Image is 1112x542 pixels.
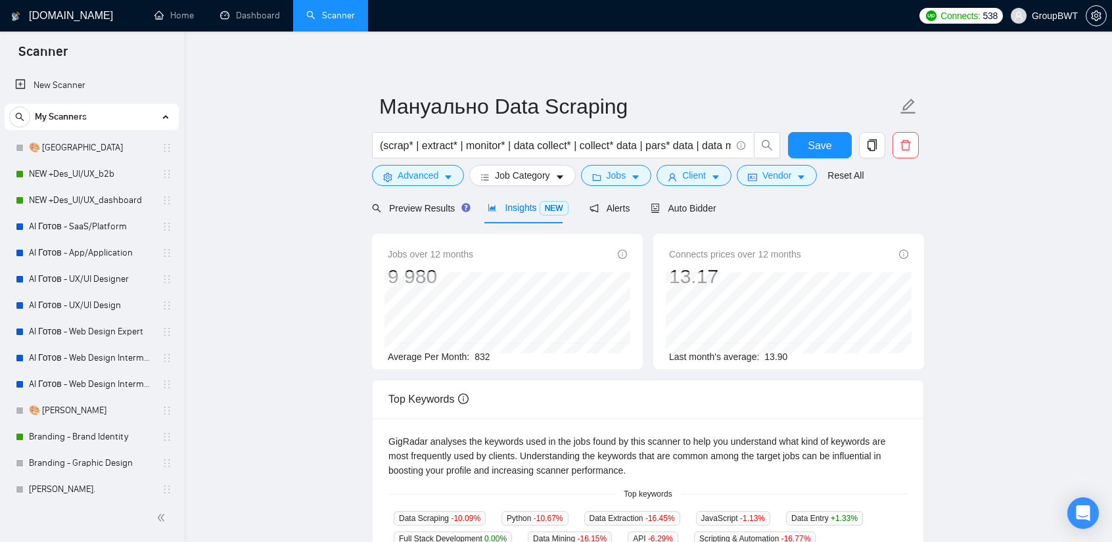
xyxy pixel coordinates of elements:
[480,172,490,182] span: bars
[29,397,154,424] a: 🎨 [PERSON_NAME]
[379,90,897,123] input: Scanner name...
[460,202,472,214] div: Tooltip anchor
[926,11,937,21] img: upwork-logo.png
[682,168,706,183] span: Client
[592,172,601,182] span: folder
[9,106,30,127] button: search
[488,202,568,213] span: Insights
[762,168,791,183] span: Vendor
[940,9,980,23] span: Connects:
[737,141,745,150] span: info-circle
[11,6,20,27] img: logo
[29,161,154,187] a: NEW +Des_UI/UX_b2b
[451,514,480,523] span: -10.09 %
[501,511,568,526] span: Python
[162,327,172,337] span: holder
[607,168,626,183] span: Jobs
[15,72,168,99] a: New Scanner
[657,165,731,186] button: userClientcaret-down
[162,143,172,153] span: holder
[1086,11,1106,21] span: setting
[893,139,918,151] span: delete
[444,172,453,182] span: caret-down
[1014,11,1023,20] span: user
[737,165,817,186] button: idcardVendorcaret-down
[488,203,497,212] span: area-chart
[220,10,280,21] a: dashboardDashboard
[29,371,154,397] a: AI Готов - Web Design Intermediate минус Development
[162,221,172,232] span: holder
[162,195,172,206] span: holder
[388,247,473,261] span: Jobs over 12 months
[29,424,154,450] a: Branding - Brand Identity
[983,9,998,23] span: 538
[162,169,172,179] span: holder
[618,250,627,259] span: info-circle
[458,394,469,404] span: info-circle
[1086,5,1107,26] button: setting
[388,264,473,289] div: 9 980
[540,201,568,215] span: NEW
[162,432,172,442] span: holder
[590,203,630,214] span: Alerts
[156,511,170,524] span: double-left
[669,247,801,261] span: Connects prices over 12 months
[398,168,438,183] span: Advanced
[584,511,680,526] span: Data Extraction
[469,165,575,186] button: barsJob Categorycaret-down
[475,351,490,362] span: 832
[754,139,779,151] span: search
[162,353,172,363] span: holder
[555,172,565,182] span: caret-down
[827,168,864,183] a: Reset All
[1086,11,1107,21] a: setting
[669,264,801,289] div: 13.17
[29,135,154,161] a: 🎨 [GEOGRAPHIC_DATA]
[1067,497,1099,529] div: Open Intercom Messenger
[590,204,599,213] span: notification
[388,434,908,478] div: GigRadar analyses the keywords used in the jobs found by this scanner to help you understand what...
[581,165,652,186] button: folderJobscaret-down
[388,380,908,418] div: Top Keywords
[899,250,908,259] span: info-circle
[29,214,154,240] a: AI Готов - SaaS/Platform
[162,248,172,258] span: holder
[892,132,919,158] button: delete
[748,172,757,182] span: idcard
[372,165,464,186] button: settingAdvancedcaret-down
[162,405,172,416] span: holder
[154,10,194,21] a: homeHome
[162,458,172,468] span: holder
[859,132,885,158] button: copy
[754,132,780,158] button: search
[29,266,154,292] a: AI Готов - UX/UI Designer
[5,72,179,99] li: New Scanner
[162,379,172,390] span: holder
[797,172,806,182] span: caret-down
[29,319,154,345] a: AI Готов - Web Design Expert
[631,172,640,182] span: caret-down
[651,204,660,213] span: robot
[668,172,677,182] span: user
[900,98,917,115] span: edit
[162,484,172,495] span: holder
[29,450,154,476] a: Branding - Graphic Design
[162,274,172,284] span: holder
[29,476,154,503] a: [PERSON_NAME].
[383,172,392,182] span: setting
[306,10,355,21] a: searchScanner
[162,300,172,311] span: holder
[808,137,831,154] span: Save
[764,351,787,362] span: 13.90
[711,172,720,182] span: caret-down
[380,137,731,154] input: Search Freelance Jobs...
[651,203,716,214] span: Auto Bidder
[29,345,154,371] a: AI Готов - Web Design Intermediate минус Developer
[788,132,852,158] button: Save
[669,351,759,362] span: Last month's average:
[616,488,680,501] span: Top keywords
[10,112,30,122] span: search
[35,104,87,130] span: My Scanners
[831,514,858,523] span: +1.33 %
[29,292,154,319] a: AI Готов - UX/UI Design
